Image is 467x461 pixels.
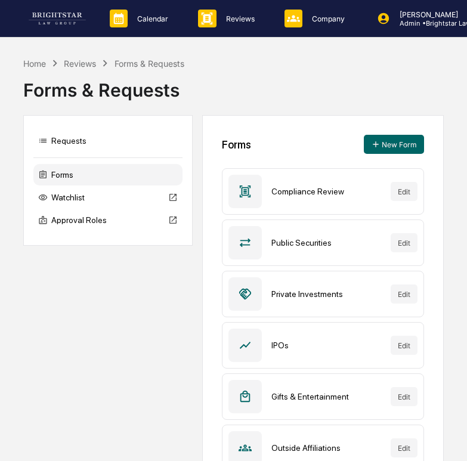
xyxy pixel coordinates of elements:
div: Home [23,58,46,69]
div: IPOs [271,341,381,350]
div: Approval Roles [33,209,183,231]
p: Reviews [217,14,261,23]
p: Company [302,14,351,23]
button: Edit [391,284,417,304]
button: New Form [364,135,424,154]
button: Edit [391,438,417,457]
button: Edit [391,182,417,201]
div: Requests [33,130,183,151]
div: Private Investments [271,289,381,299]
div: Forms & Requests [23,70,444,101]
img: logo [29,13,86,24]
div: Public Securities [271,238,381,247]
button: Edit [391,233,417,252]
div: Reviews [64,58,96,69]
div: Watchlist [33,187,183,208]
p: Calendar [128,14,174,23]
div: Compliance Review [271,187,381,196]
div: Outside Affiliations [271,443,381,453]
button: Edit [391,387,417,406]
div: Forms [222,138,251,151]
div: Forms [33,164,183,185]
div: Gifts & Entertainment [271,392,381,401]
button: Edit [391,336,417,355]
div: Forms & Requests [115,58,184,69]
